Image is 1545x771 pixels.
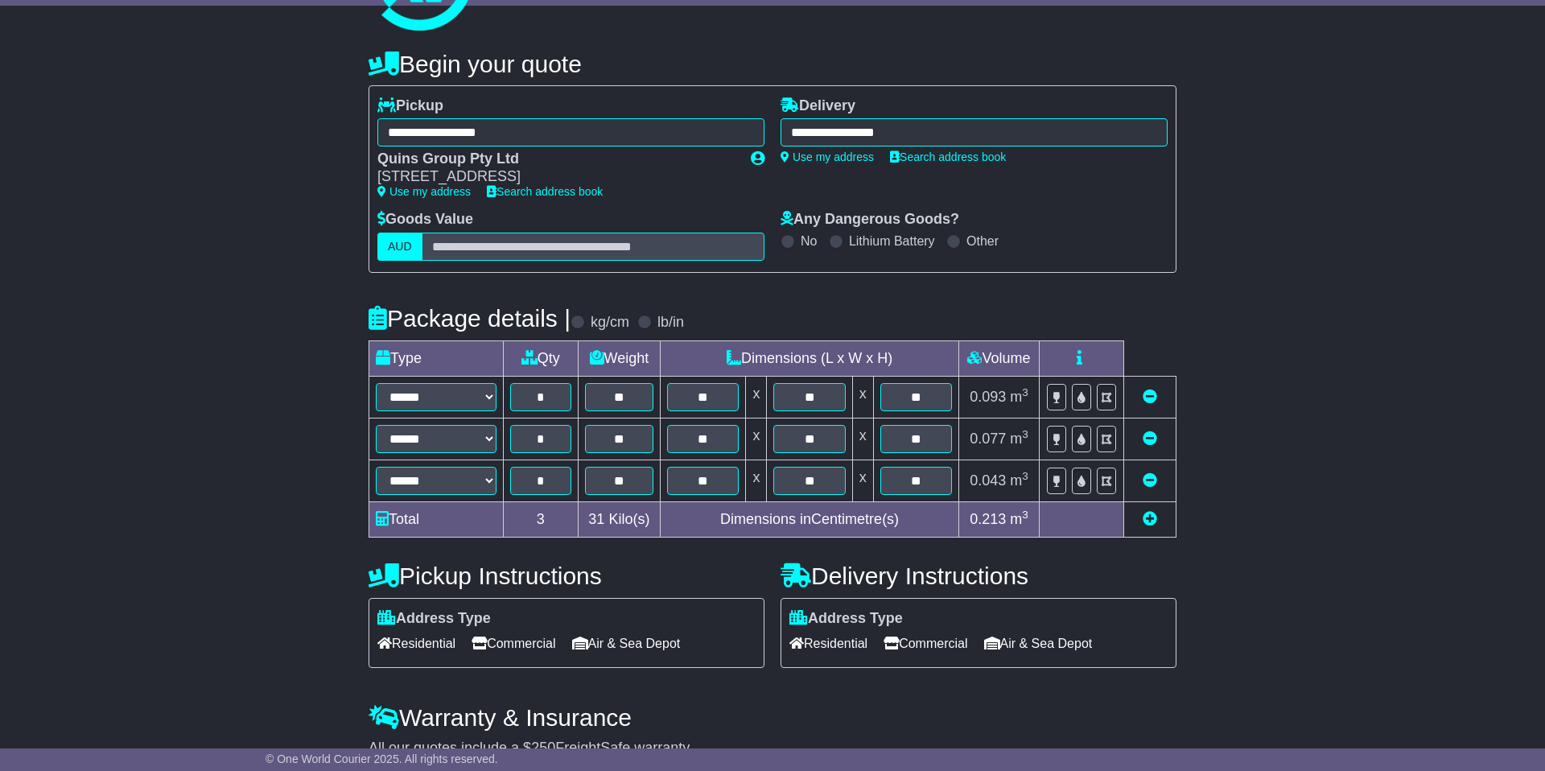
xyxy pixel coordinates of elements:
[1010,431,1028,447] span: m
[369,340,504,376] td: Type
[1010,389,1028,405] span: m
[1143,472,1157,489] a: Remove this item
[377,97,443,115] label: Pickup
[984,631,1093,656] span: Air & Sea Depot
[970,431,1006,447] span: 0.077
[369,704,1176,731] h4: Warranty & Insurance
[852,460,873,501] td: x
[746,376,767,418] td: x
[531,740,555,756] span: 250
[1010,472,1028,489] span: m
[377,610,491,628] label: Address Type
[369,563,764,589] h4: Pickup Instructions
[369,51,1176,77] h4: Begin your quote
[591,314,629,332] label: kg/cm
[789,610,903,628] label: Address Type
[1022,386,1028,398] sup: 3
[487,185,603,198] a: Search address book
[369,305,571,332] h4: Package details |
[504,501,579,537] td: 3
[746,418,767,460] td: x
[789,631,867,656] span: Residential
[1143,511,1157,527] a: Add new item
[369,740,1176,757] div: All our quotes include a $ FreightSafe warranty.
[970,472,1006,489] span: 0.043
[1022,428,1028,440] sup: 3
[781,563,1176,589] h4: Delivery Instructions
[578,501,661,537] td: Kilo(s)
[1010,511,1028,527] span: m
[661,340,959,376] td: Dimensions (L x W x H)
[377,150,735,168] div: Quins Group Pty Ltd
[588,511,604,527] span: 31
[884,631,967,656] span: Commercial
[958,340,1039,376] td: Volume
[661,501,959,537] td: Dimensions in Centimetre(s)
[377,168,735,186] div: [STREET_ADDRESS]
[266,752,498,765] span: © One World Courier 2025. All rights reserved.
[852,376,873,418] td: x
[970,389,1006,405] span: 0.093
[781,97,855,115] label: Delivery
[849,233,935,249] label: Lithium Battery
[504,340,579,376] td: Qty
[657,314,684,332] label: lb/in
[1143,389,1157,405] a: Remove this item
[1143,431,1157,447] a: Remove this item
[746,460,767,501] td: x
[781,150,874,163] a: Use my address
[369,501,504,537] td: Total
[966,233,999,249] label: Other
[801,233,817,249] label: No
[572,631,681,656] span: Air & Sea Depot
[472,631,555,656] span: Commercial
[1022,509,1028,521] sup: 3
[377,211,473,229] label: Goods Value
[377,631,455,656] span: Residential
[377,233,422,261] label: AUD
[852,418,873,460] td: x
[578,340,661,376] td: Weight
[1022,470,1028,482] sup: 3
[781,211,959,229] label: Any Dangerous Goods?
[970,511,1006,527] span: 0.213
[890,150,1006,163] a: Search address book
[377,185,471,198] a: Use my address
